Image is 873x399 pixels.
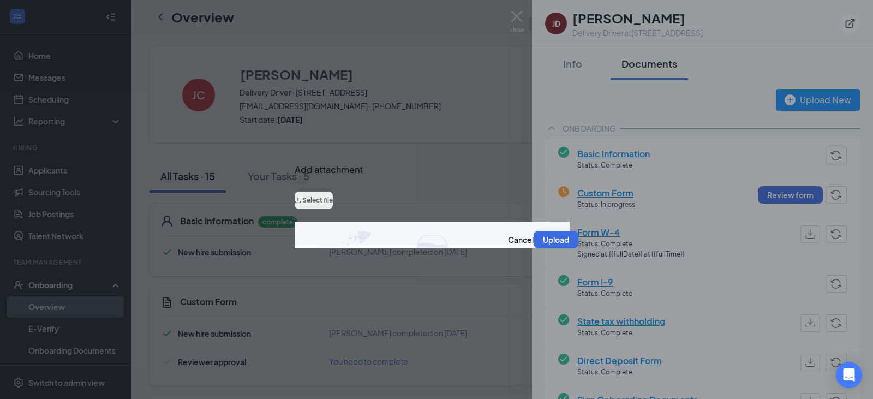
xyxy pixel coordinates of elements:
[534,231,578,248] button: Upload
[295,178,306,186] label: File
[295,192,333,209] button: upload Select file
[295,197,301,204] span: upload
[836,362,862,388] div: Open Intercom Messenger
[508,234,534,246] button: Cancel
[295,163,363,177] h3: Add attachment
[295,196,333,204] span: upload Select file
